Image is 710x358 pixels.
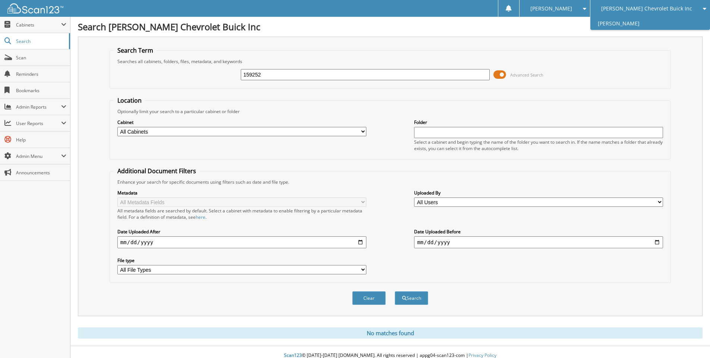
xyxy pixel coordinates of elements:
[117,190,366,196] label: Metadata
[510,72,543,78] span: Advanced Search
[16,87,66,94] span: Bookmarks
[395,291,428,305] button: Search
[117,208,366,220] div: All metadata fields are searched by default. Select a cabinet with metadata to enable filtering b...
[16,153,61,159] span: Admin Menu
[16,104,61,110] span: Admin Reports
[78,21,703,33] h1: Search [PERSON_NAME] Chevrolet Buick Inc
[114,108,667,115] div: Optionally limit your search to a particular cabinet or folder
[16,55,66,61] span: Scan
[114,46,157,55] legend: Search Term
[114,58,667,65] div: Searches all cabinets, folders, files, metadata, and keywords
[414,119,663,125] label: Folder
[16,71,66,77] span: Reminders
[78,327,703,339] div: No matches found
[16,120,61,127] span: User Reports
[352,291,386,305] button: Clear
[117,257,366,264] label: File type
[16,22,61,28] span: Cabinets
[414,190,663,196] label: Uploaded By
[117,236,366,248] input: start
[601,6,692,11] span: [PERSON_NAME] Chevrolet Buick Inc
[16,169,66,176] span: Announcements
[117,228,366,235] label: Date Uploaded After
[16,137,66,143] span: Help
[196,214,205,220] a: here
[117,119,366,125] label: Cabinet
[16,38,65,44] span: Search
[114,96,145,105] legend: Location
[590,17,710,30] a: [PERSON_NAME]
[414,139,663,152] div: Select a cabinet and begin typing the name of the folder you want to search in. If the name match...
[7,3,63,13] img: scan123-logo-white.svg
[414,236,663,248] input: end
[114,179,667,185] div: Enhance your search for specific documents using filters such as date and file type.
[414,228,663,235] label: Date Uploaded Before
[114,167,200,175] legend: Additional Document Filters
[673,322,710,358] iframe: Chat Widget
[530,6,572,11] span: [PERSON_NAME]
